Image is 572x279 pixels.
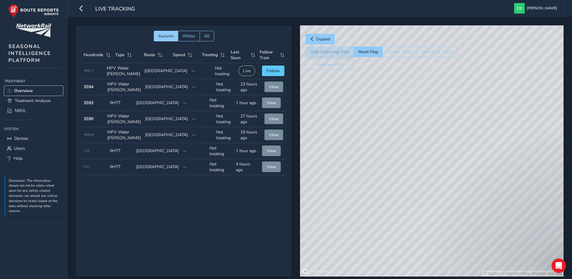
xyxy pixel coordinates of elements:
[269,132,279,138] span: View
[316,36,330,42] span: Expand
[105,111,143,127] td: MPV Water [PERSON_NAME]
[105,63,142,79] td: MPV Water [PERSON_NAME]
[14,156,23,161] span: Help
[207,143,234,159] td: Not treating
[269,116,279,122] span: View
[417,46,457,57] button: See all UK trains
[231,49,248,61] span: Last Seen
[260,49,278,61] span: Follow Train
[14,88,33,94] span: Overview
[143,111,190,127] td: [GEOGRAPHIC_DATA]
[305,59,354,70] button: Weather (off)
[214,111,238,127] td: Not treating
[4,86,63,96] a: Overview
[154,31,178,41] button: Autumn
[181,159,207,175] td: --
[108,159,134,175] td: RHTT
[182,33,195,39] span: Winter
[264,114,283,124] button: View
[214,127,238,143] td: Not treating
[189,63,213,79] td: --
[514,3,525,14] img: diamond-layout
[84,100,93,106] strong: 3S93
[207,95,234,111] td: Not treating
[269,84,279,90] span: View
[234,95,260,111] td: 1 hour ago
[354,46,382,57] button: Reset Map
[84,133,94,137] span: 98906
[262,98,281,108] button: View
[514,3,559,14] button: [PERSON_NAME]
[238,127,262,143] td: 19 hours ago
[200,31,214,41] button: All
[181,143,207,159] td: --
[84,165,90,169] span: 043
[14,146,25,151] span: Users
[267,68,280,74] span: Follow
[238,79,262,95] td: 23 hours ago
[9,178,60,214] p: Disclaimer: The information shown can not be solely relied upon for any safety-related decisions,...
[190,127,214,143] td: --
[158,33,174,39] span: Autumn
[262,66,284,76] button: Follow
[190,79,214,95] td: --
[262,162,281,172] button: View
[264,82,283,92] button: View
[239,66,255,76] button: Live
[142,63,189,79] td: [GEOGRAPHIC_DATA]
[143,79,190,95] td: [GEOGRAPHIC_DATA]
[134,95,181,111] td: [GEOGRAPHIC_DATA]
[15,98,51,104] span: Treatment Analysis
[15,108,26,114] span: NROL
[108,143,134,159] td: RHTT
[8,4,59,18] img: rr logo
[8,43,51,64] span: SEASONAL INTELLIGENCE PLATFORM
[16,24,51,37] img: customer logo
[178,31,200,41] button: Winter
[190,111,214,127] td: --
[84,149,90,153] span: 155
[4,124,63,133] div: System
[213,63,236,79] td: Not treating
[202,52,218,58] span: Treating
[238,111,262,127] td: 27 hours ago
[115,52,125,58] span: Type
[204,33,210,39] span: All
[84,84,93,90] strong: 3S94
[4,96,63,106] a: Treatment Analysis
[4,77,63,86] div: Treatment
[234,159,260,175] td: 4 hours ago
[173,52,185,58] span: Speed
[181,95,207,111] td: --
[4,133,63,143] a: Devices
[105,127,143,143] td: MPV Water [PERSON_NAME]
[4,153,63,163] a: Help
[4,143,63,153] a: Users
[84,69,94,73] span: 98911
[84,116,93,122] strong: 3S90
[143,127,190,143] td: [GEOGRAPHIC_DATA]
[267,164,276,170] span: View
[207,159,234,175] td: Not treating
[14,136,28,141] span: Devices
[134,143,181,159] td: [GEOGRAPHIC_DATA]
[267,148,276,154] span: View
[234,143,260,159] td: 1 hour ago
[105,79,143,95] td: MPV Water [PERSON_NAME]
[4,106,63,116] a: NROL
[144,52,155,58] span: Route
[134,159,181,175] td: [GEOGRAPHIC_DATA]
[382,46,417,57] button: Cluster Trains
[95,5,135,14] span: Live Tracking
[262,146,281,156] button: View
[527,3,557,14] span: [PERSON_NAME]
[264,130,283,140] button: View
[108,95,134,111] td: RHTT
[267,100,276,106] span: View
[214,79,238,95] td: Not treating
[305,34,335,44] button: Expand
[551,258,566,273] iframe: Intercom live chat
[84,52,103,58] span: Headcode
